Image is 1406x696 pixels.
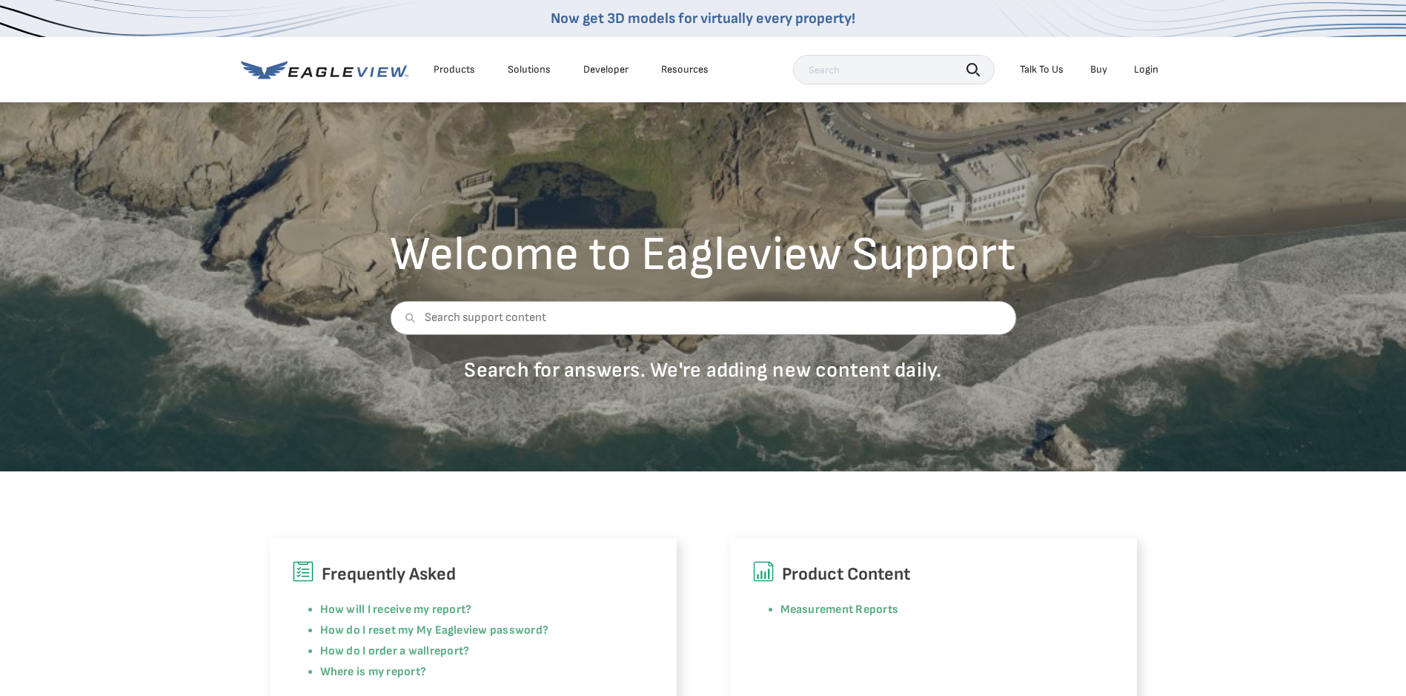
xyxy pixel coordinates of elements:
div: Solutions [508,63,551,76]
p: Search for answers. We're adding new content daily. [390,357,1016,383]
div: Resources [661,63,709,76]
a: How do I order a wall [320,644,430,658]
h6: Product Content [752,560,1115,589]
a: ? [463,644,469,658]
div: Talk To Us [1020,63,1064,76]
input: Search support content [390,301,1016,335]
a: How do I reset my My Eagleview password? [320,623,549,637]
input: Search [793,55,995,84]
div: Login [1134,63,1158,76]
a: How will I receive my report? [320,603,472,617]
a: Buy [1090,63,1107,76]
a: Where is my report? [320,665,427,679]
a: Measurement Reports [780,603,899,617]
a: Now get 3D models for virtually every property! [551,10,855,27]
h2: Welcome to Eagleview Support [390,231,1016,279]
a: Developer [583,63,629,76]
a: report [430,644,463,658]
h6: Frequently Asked [292,560,654,589]
div: Products [434,63,475,76]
